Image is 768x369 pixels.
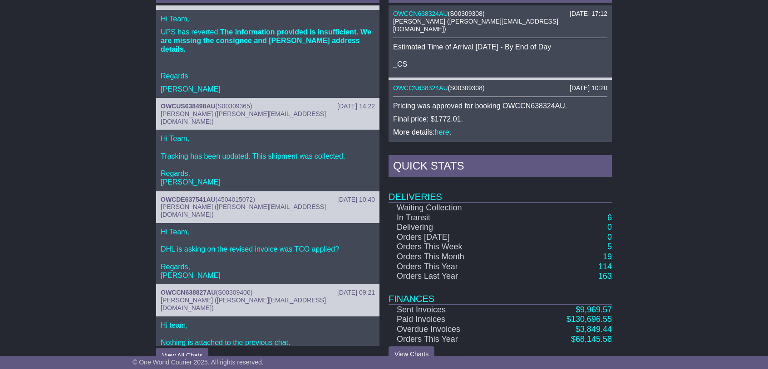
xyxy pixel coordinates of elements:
[217,196,253,203] span: 4504015072
[389,223,519,233] td: Delivering
[161,110,326,125] span: [PERSON_NAME] ([PERSON_NAME][EMAIL_ADDRESS][DOMAIN_NAME])
[571,335,612,344] a: $68,145.58
[580,325,612,334] span: 3,849.44
[393,10,607,18] div: ( )
[598,262,612,271] a: 114
[450,84,482,92] span: S00309308
[607,242,612,251] a: 5
[389,213,519,223] td: In Transit
[161,102,216,110] a: OWCUS638498AU
[393,128,607,136] p: More details: .
[161,289,375,296] div: ( )
[393,10,448,17] a: OWCCN638324AU
[576,335,612,344] span: 68,145.58
[389,233,519,243] td: Orders [DATE]
[217,102,250,110] span: S00309365
[389,155,612,180] div: Quick Stats
[607,213,612,222] a: 6
[161,203,326,218] span: [PERSON_NAME] ([PERSON_NAME][EMAIL_ADDRESS][DOMAIN_NAME])
[161,102,375,110] div: ( )
[389,335,519,345] td: Orders This Year
[393,43,607,69] p: Estimated Time of Arrival [DATE] - By End of Day _CS
[570,84,607,92] div: [DATE] 10:20
[161,72,375,80] p: Regards
[393,84,607,92] div: ( )
[393,84,448,92] a: OWCCN638324AU
[389,315,519,325] td: Paid Invoices
[570,10,607,18] div: [DATE] 17:12
[156,348,208,364] button: View All Chats
[389,252,519,262] td: Orders This Month
[580,305,612,314] span: 9,969.57
[337,102,375,110] div: [DATE] 14:22
[389,203,519,213] td: Waiting Collection
[133,359,264,366] span: © One World Courier 2025. All rights reserved.
[389,305,519,315] td: Sent Invoices
[389,242,519,252] td: Orders This Week
[161,196,375,204] div: ( )
[607,223,612,232] a: 0
[393,102,607,110] p: Pricing was approved for booking OWCCN638324AU.
[161,228,375,280] p: Hi Team, DHL is asking on the revised invoice was TCO applied? Regards, [PERSON_NAME]
[389,346,434,362] a: View Charts
[450,10,482,17] span: S00309308
[161,289,216,296] a: OWCCN638827AU
[389,325,519,335] td: Overdue Invoices
[161,85,375,93] p: [PERSON_NAME]
[435,128,449,136] a: here
[393,115,607,123] p: Final price: $1772.01.
[161,296,326,311] span: [PERSON_NAME] ([PERSON_NAME][EMAIL_ADDRESS][DOMAIN_NAME])
[218,289,251,296] span: S00309400
[161,196,216,203] a: OWCDE637541AU
[607,233,612,242] a: 0
[161,15,375,23] p: Hi Team,
[576,305,612,314] a: $9,969.57
[566,315,612,324] a: $130,696.55
[598,272,612,281] a: 163
[389,180,612,203] td: Deliveries
[389,272,519,282] td: Orders Last Year
[161,134,375,186] p: Hi Team, Tracking has been updated. This shipment was collected. Regards, [PERSON_NAME]
[337,289,375,296] div: [DATE] 09:21
[393,18,558,33] span: [PERSON_NAME] ([PERSON_NAME][EMAIL_ADDRESS][DOMAIN_NAME])
[576,325,612,334] a: $3,849.44
[389,282,612,305] td: Finances
[161,28,375,54] p: UPS has reverted,
[161,28,371,53] strong: The information provided is insufficient. We are missing the consignee and [PERSON_NAME] address ...
[571,315,612,324] span: 130,696.55
[337,196,375,204] div: [DATE] 10:40
[389,262,519,272] td: Orders This Year
[603,252,612,261] a: 19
